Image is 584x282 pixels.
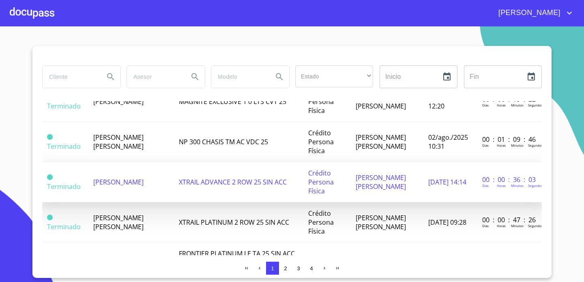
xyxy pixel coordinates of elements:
[511,223,524,228] p: Minutos
[185,67,205,87] button: Search
[511,103,524,107] p: Minutos
[356,173,406,191] span: [PERSON_NAME] [PERSON_NAME]
[492,7,574,20] button: account of current user
[482,135,537,144] p: 00 : 01 : 09 : 46
[308,209,334,236] span: Crédito Persona Física
[528,183,543,188] p: Segundos
[284,265,287,271] span: 2
[497,183,506,188] p: Horas
[428,178,466,187] span: [DATE] 14:14
[308,128,334,155] span: Crédito Persona Física
[93,213,144,231] span: [PERSON_NAME] [PERSON_NAME]
[179,137,268,146] span: NP 300 CHASIS TM AC VDC 25
[292,262,305,275] button: 3
[179,97,286,106] span: MAGNITE EXCLUSIVE 1 0 LTS CVT 25
[211,66,266,88] input: search
[482,175,537,184] p: 00 : 00 : 36 : 03
[492,7,565,20] span: [PERSON_NAME]
[127,66,182,88] input: search
[297,265,300,271] span: 3
[295,65,373,87] div: ​
[93,178,144,187] span: [PERSON_NAME]
[528,223,543,228] p: Segundos
[310,265,313,271] span: 4
[43,66,98,88] input: search
[47,142,81,151] span: Terminado
[356,133,406,151] span: [PERSON_NAME] [PERSON_NAME]
[266,262,279,275] button: 1
[528,143,543,148] p: Segundos
[428,93,468,111] span: 03/ago./2025 12:20
[497,143,506,148] p: Horas
[271,265,274,271] span: 1
[47,134,53,140] span: Terminado
[101,67,120,87] button: Search
[308,88,334,115] span: Crédito Persona Física
[47,102,81,111] span: Terminado
[93,97,144,106] span: [PERSON_NAME]
[511,183,524,188] p: Minutos
[179,218,289,227] span: XTRAIL PLATINUM 2 ROW 25 SIN ACC
[47,174,53,180] span: Terminado
[482,223,489,228] p: Dias
[308,254,334,280] span: Crédito Persona Física
[308,169,334,195] span: Crédito Persona Física
[305,262,318,275] button: 4
[93,133,144,151] span: [PERSON_NAME] [PERSON_NAME]
[428,133,468,151] span: 02/ago./2025 10:31
[482,103,489,107] p: Dias
[428,218,466,227] span: [DATE] 09:28
[270,67,289,87] button: Search
[47,182,81,191] span: Terminado
[279,262,292,275] button: 2
[511,143,524,148] p: Minutos
[482,143,489,148] p: Dias
[356,93,406,111] span: [PERSON_NAME] [PERSON_NAME]
[528,103,543,107] p: Segundos
[47,215,53,220] span: Terminado
[482,183,489,188] p: Dias
[356,213,406,231] span: [PERSON_NAME] [PERSON_NAME]
[482,215,537,224] p: 00 : 00 : 47 : 26
[497,103,506,107] p: Horas
[497,223,506,228] p: Horas
[179,178,287,187] span: XTRAIL ADVANCE 2 ROW 25 SIN ACC
[47,222,81,231] span: Terminado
